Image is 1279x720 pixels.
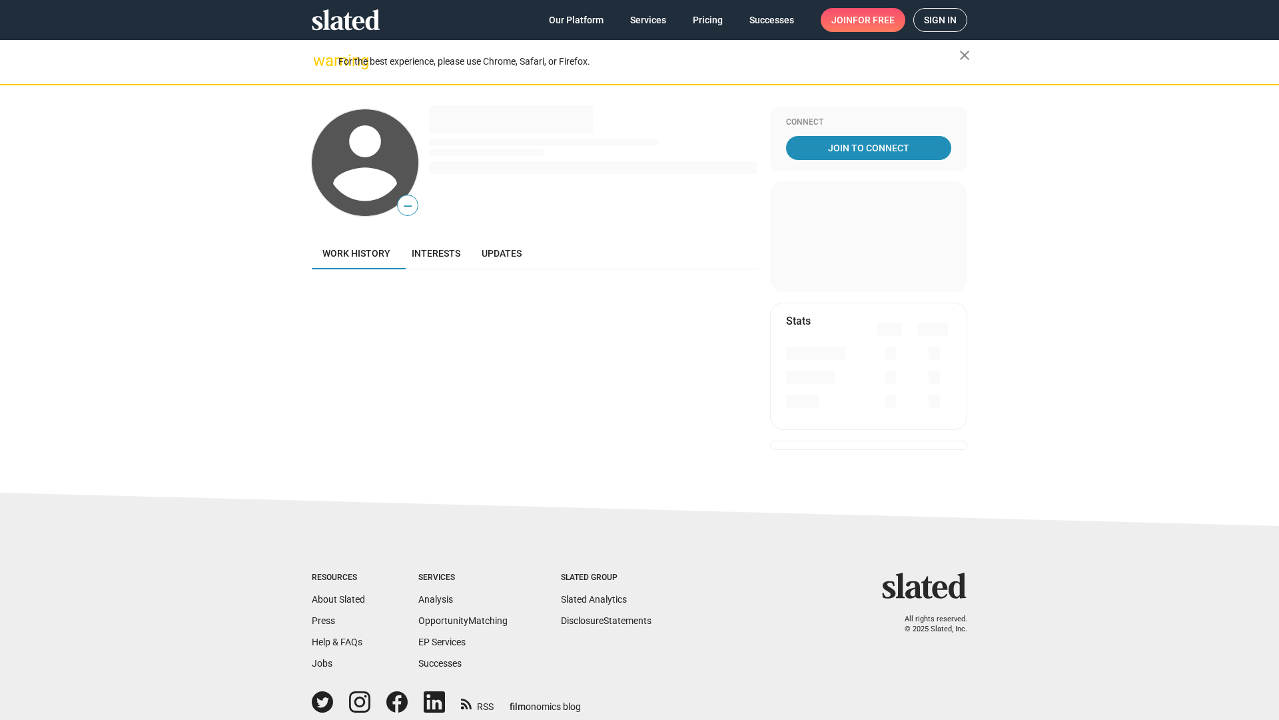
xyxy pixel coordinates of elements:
a: Services [620,8,677,32]
a: Analysis [418,594,453,605]
span: Updates [482,248,522,259]
mat-icon: warning [313,53,329,69]
div: Services [418,573,508,583]
a: Joinfor free [821,8,905,32]
a: Press [312,615,335,626]
mat-card-title: Stats [786,314,811,328]
p: All rights reserved. © 2025 Slated, Inc. [891,615,967,634]
span: Join [831,8,895,32]
a: Join To Connect [786,136,951,160]
a: OpportunityMatching [418,615,508,626]
a: About Slated [312,594,365,605]
mat-icon: close [957,47,973,63]
span: Successes [749,8,794,32]
span: Sign in [924,9,957,31]
span: for free [853,8,895,32]
a: DisclosureStatements [561,615,651,626]
a: Updates [471,237,532,269]
a: EP Services [418,637,466,647]
a: Slated Analytics [561,594,627,605]
div: Resources [312,573,365,583]
a: Jobs [312,658,332,669]
span: Services [630,8,666,32]
span: Our Platform [549,8,604,32]
a: RSS [461,693,494,713]
span: Interests [412,248,460,259]
a: Our Platform [538,8,614,32]
a: Sign in [913,8,967,32]
a: filmonomics blog [510,690,581,713]
span: Work history [322,248,390,259]
span: film [510,701,526,712]
a: Help & FAQs [312,637,362,647]
span: Join To Connect [789,136,949,160]
a: Successes [418,658,462,669]
span: Pricing [693,8,723,32]
a: Pricing [682,8,733,32]
a: Successes [739,8,805,32]
span: — [398,197,418,215]
div: Slated Group [561,573,651,583]
a: Interests [401,237,471,269]
div: Connect [786,117,951,128]
div: For the best experience, please use Chrome, Safari, or Firefox. [338,53,959,71]
a: Work history [312,237,401,269]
